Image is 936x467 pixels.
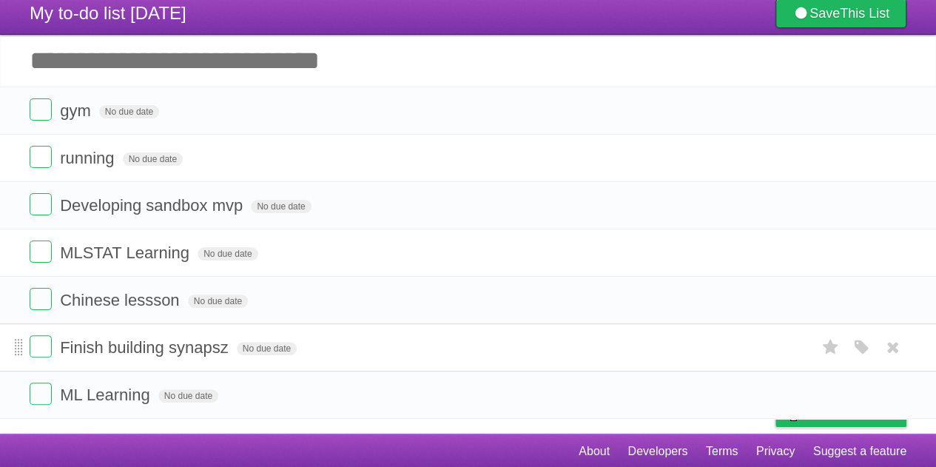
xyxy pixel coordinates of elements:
span: Chinese lessson [60,291,183,309]
span: MLSTAT Learning [60,243,193,262]
span: Buy me a coffee [807,400,899,426]
a: Developers [627,437,687,466]
label: Done [30,98,52,121]
span: ML Learning [60,386,153,404]
span: running [60,149,118,167]
span: Finish building synapsz [60,338,232,357]
span: No due date [251,200,311,213]
label: Done [30,241,52,263]
span: No due date [158,389,218,403]
span: Developing sandbox mvp [60,196,246,215]
span: No due date [237,342,297,355]
label: Star task [816,335,844,360]
span: No due date [188,295,248,308]
a: About [579,437,610,466]
a: Terms [706,437,738,466]
label: Done [30,335,52,357]
span: No due date [123,152,183,166]
span: My to-do list [DATE] [30,3,186,23]
label: Done [30,193,52,215]
a: Privacy [756,437,795,466]
label: Done [30,383,52,405]
span: gym [60,101,95,120]
b: This List [840,6,889,21]
span: No due date [198,247,257,261]
label: Done [30,146,52,168]
a: Suggest a feature [813,437,906,466]
span: No due date [99,105,159,118]
label: Done [30,288,52,310]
